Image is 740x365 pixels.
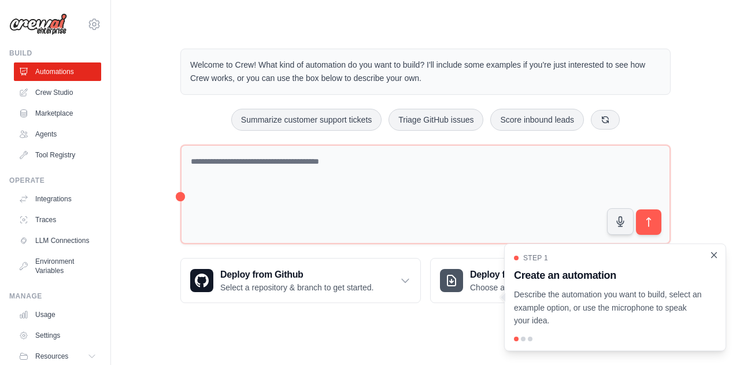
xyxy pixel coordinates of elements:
div: Operate [9,176,101,185]
a: Automations [14,62,101,81]
button: Summarize customer support tickets [231,109,382,131]
a: LLM Connections [14,231,101,250]
button: Close walkthrough [709,250,719,260]
div: Manage [9,292,101,301]
span: Step 1 [523,253,548,263]
a: Marketplace [14,104,101,123]
iframe: Chat Widget [682,309,740,365]
h3: Create an automation [514,267,702,283]
p: Select a repository & branch to get started. [220,282,373,293]
a: Crew Studio [14,83,101,102]
a: Usage [14,305,101,324]
img: Logo [9,13,67,35]
p: Describe the automation you want to build, select an example option, or use the microphone to spe... [514,288,702,327]
span: Resources [35,352,68,361]
button: Triage GitHub issues [388,109,483,131]
h3: Deploy from zip file [470,268,568,282]
a: Environment Variables [14,252,101,280]
button: Score inbound leads [490,109,584,131]
a: Tool Registry [14,146,101,164]
h3: Deploy from Github [220,268,373,282]
a: Traces [14,211,101,229]
div: Build [9,49,101,58]
a: Agents [14,125,101,143]
a: Integrations [14,190,101,208]
p: Choose a zip file to upload. [470,282,568,293]
a: Settings [14,326,101,345]
p: Welcome to Crew! What kind of automation do you want to build? I'll include some examples if you'... [190,58,661,85]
